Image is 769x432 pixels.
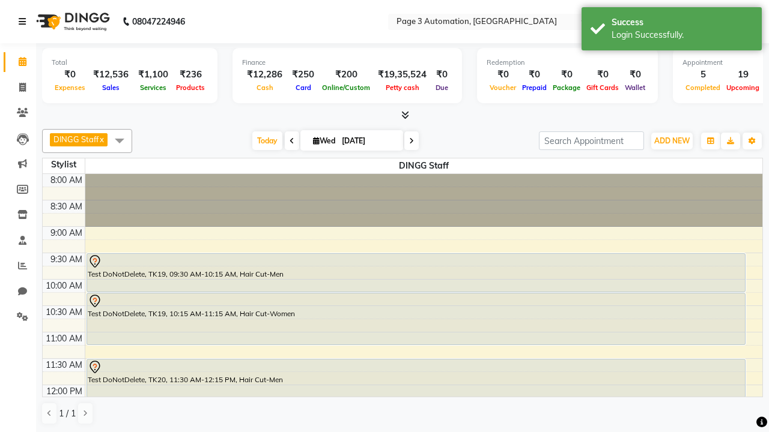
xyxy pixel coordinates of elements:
[550,68,583,82] div: ₹0
[319,68,373,82] div: ₹200
[373,68,431,82] div: ₹19,35,524
[723,68,762,82] div: 19
[319,83,373,92] span: Online/Custom
[519,68,550,82] div: ₹0
[651,133,693,149] button: ADD NEW
[88,68,133,82] div: ₹12,536
[52,68,88,82] div: ₹0
[254,83,276,92] span: Cash
[622,83,648,92] span: Wallet
[87,293,745,344] div: Test DoNotDelete, TK19, 10:15 AM-11:15 AM, Hair Cut-Women
[583,68,622,82] div: ₹0
[338,132,398,150] input: 2025-10-01
[59,407,76,420] span: 1 / 1
[53,134,99,144] span: DINGG Staff
[132,5,185,38] b: 08047224946
[487,58,648,68] div: Redemption
[173,83,208,92] span: Products
[242,58,452,68] div: Finance
[383,83,422,92] span: Petty cash
[87,359,745,397] div: Test DoNotDelete, TK20, 11:30 AM-12:15 PM, Hair Cut-Men
[431,68,452,82] div: ₹0
[85,158,763,173] span: DINGG Staff
[43,306,85,319] div: 10:30 AM
[612,29,753,41] div: Login Successfully.
[583,83,622,92] span: Gift Cards
[48,227,85,239] div: 9:00 AM
[52,83,88,92] span: Expenses
[612,16,753,29] div: Success
[487,83,519,92] span: Voucher
[43,359,85,371] div: 11:30 AM
[287,68,319,82] div: ₹250
[43,332,85,345] div: 11:00 AM
[550,83,583,92] span: Package
[52,58,208,68] div: Total
[682,83,723,92] span: Completed
[252,131,282,150] span: Today
[48,200,85,213] div: 8:30 AM
[433,83,451,92] span: Due
[310,136,338,145] span: Wed
[31,5,113,38] img: logo
[682,68,723,82] div: 5
[99,134,104,144] a: x
[48,174,85,187] div: 8:00 AM
[487,68,519,82] div: ₹0
[44,385,85,398] div: 12:00 PM
[87,254,745,292] div: Test DoNotDelete, TK19, 09:30 AM-10:15 AM, Hair Cut-Men
[622,68,648,82] div: ₹0
[43,158,85,171] div: Stylist
[519,83,550,92] span: Prepaid
[539,131,644,150] input: Search Appointment
[133,68,173,82] div: ₹1,100
[293,83,314,92] span: Card
[137,83,169,92] span: Services
[99,83,123,92] span: Sales
[242,68,287,82] div: ₹12,286
[654,136,690,145] span: ADD NEW
[173,68,208,82] div: ₹236
[48,253,85,266] div: 9:30 AM
[43,280,85,292] div: 10:00 AM
[723,83,762,92] span: Upcoming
